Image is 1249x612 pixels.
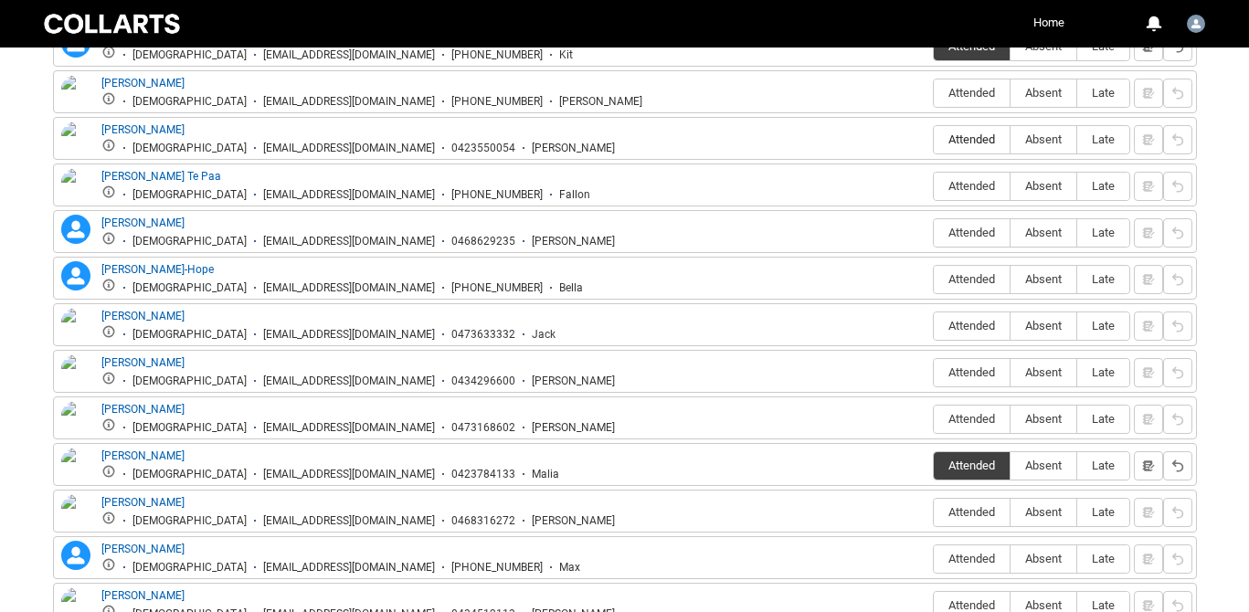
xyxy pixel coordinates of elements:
div: [DEMOGRAPHIC_DATA] [132,235,247,248]
div: [EMAIL_ADDRESS][DOMAIN_NAME] [263,95,435,109]
a: [PERSON_NAME] [101,77,185,90]
div: [EMAIL_ADDRESS][DOMAIN_NAME] [263,235,435,248]
lightning-icon: Isabella Thompson-Hope [61,261,90,290]
span: Attended [934,365,1010,379]
div: [PHONE_NUMBER] [451,48,543,62]
button: Reset [1163,451,1192,480]
span: Absent [1011,272,1076,286]
span: Attended [934,86,1010,100]
div: Malia [532,468,559,481]
img: Fallon Rose Te Paa [61,168,90,234]
span: Attended [934,412,1010,426]
div: [PHONE_NUMBER] [451,561,543,575]
div: [DEMOGRAPHIC_DATA] [132,328,247,342]
span: Absent [1011,412,1076,426]
div: Bella [559,281,583,295]
img: Lucy Tuck [61,401,90,441]
img: Emily Tei [61,121,90,162]
div: [PHONE_NUMBER] [451,281,543,295]
span: Attended [934,319,1010,332]
span: Absent [1011,552,1076,565]
div: 0473168602 [451,421,515,435]
div: [EMAIL_ADDRESS][DOMAIN_NAME] [263,188,435,202]
lightning-icon: Max Hobbs [61,541,90,570]
button: Reset [1163,405,1192,434]
span: Attended [934,598,1010,612]
button: Reset [1163,265,1192,294]
a: [PERSON_NAME] [101,310,185,322]
div: [PERSON_NAME] [532,235,615,248]
div: [EMAIL_ADDRESS][DOMAIN_NAME] [263,281,435,295]
span: Late [1077,365,1129,379]
div: [DEMOGRAPHIC_DATA] [132,514,247,528]
span: Attended [934,552,1010,565]
a: [PERSON_NAME] [101,589,185,602]
div: Max [559,561,580,575]
div: [EMAIL_ADDRESS][DOMAIN_NAME] [263,328,435,342]
button: Reset [1163,498,1192,527]
div: [EMAIL_ADDRESS][DOMAIN_NAME] [263,514,435,528]
span: Attended [934,505,1010,519]
a: [PERSON_NAME] [101,449,185,462]
span: Late [1077,272,1129,286]
a: [PERSON_NAME] [101,543,185,555]
div: Kit [559,48,573,62]
span: Late [1077,179,1129,193]
span: Late [1077,86,1129,100]
span: Absent [1011,598,1076,612]
button: Notes [1134,451,1163,480]
div: [DEMOGRAPHIC_DATA] [132,142,247,155]
img: Faculty.rhart [1187,15,1205,33]
div: [DEMOGRAPHIC_DATA] [132,48,247,62]
div: [PERSON_NAME] [532,421,615,435]
div: [PHONE_NUMBER] [451,95,543,109]
span: Absent [1011,319,1076,332]
img: John Ives [61,354,90,395]
div: 0423784133 [451,468,515,481]
span: Attended [934,179,1010,193]
lightning-icon: Isaac Willoughby [61,215,90,244]
span: Late [1077,412,1129,426]
div: [PHONE_NUMBER] [451,188,543,202]
span: Attended [934,132,1010,146]
img: Marcus Gaffney [61,494,90,534]
button: Reset [1163,125,1192,154]
div: 0473633332 [451,328,515,342]
span: Absent [1011,86,1076,100]
span: Late [1077,319,1129,332]
button: Reset [1163,79,1192,108]
div: [PERSON_NAME] [532,142,615,155]
div: [EMAIL_ADDRESS][DOMAIN_NAME] [263,375,435,388]
button: Reset [1163,358,1192,387]
div: 0434296600 [451,375,515,388]
span: Attended [934,459,1010,472]
div: [EMAIL_ADDRESS][DOMAIN_NAME] [263,421,435,435]
span: Absent [1011,459,1076,472]
button: User Profile Faculty.rhart [1182,7,1210,37]
div: [EMAIL_ADDRESS][DOMAIN_NAME] [263,468,435,481]
div: [DEMOGRAPHIC_DATA] [132,468,247,481]
div: 0423550054 [451,142,515,155]
div: 0468316272 [451,514,515,528]
a: [PERSON_NAME] [101,123,185,136]
span: Late [1077,226,1129,239]
div: [DEMOGRAPHIC_DATA] [132,281,247,295]
div: [DEMOGRAPHIC_DATA] [132,188,247,202]
a: [PERSON_NAME] [101,216,185,229]
div: [EMAIL_ADDRESS][DOMAIN_NAME] [263,561,435,575]
div: [DEMOGRAPHIC_DATA] [132,421,247,435]
img: Elliott Willis [61,75,90,115]
a: Home [1029,9,1069,37]
div: Fallon [559,188,590,202]
button: Reset [1163,218,1192,248]
div: [EMAIL_ADDRESS][DOMAIN_NAME] [263,142,435,155]
img: Jack Exell [61,308,90,348]
a: [PERSON_NAME] [101,403,185,416]
a: [PERSON_NAME]-Hope [101,263,214,276]
div: [PERSON_NAME] [532,375,615,388]
button: Reset [1163,311,1192,341]
span: Late [1077,132,1129,146]
div: [DEMOGRAPHIC_DATA] [132,375,247,388]
div: [DEMOGRAPHIC_DATA] [132,95,247,109]
span: Absent [1011,505,1076,519]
